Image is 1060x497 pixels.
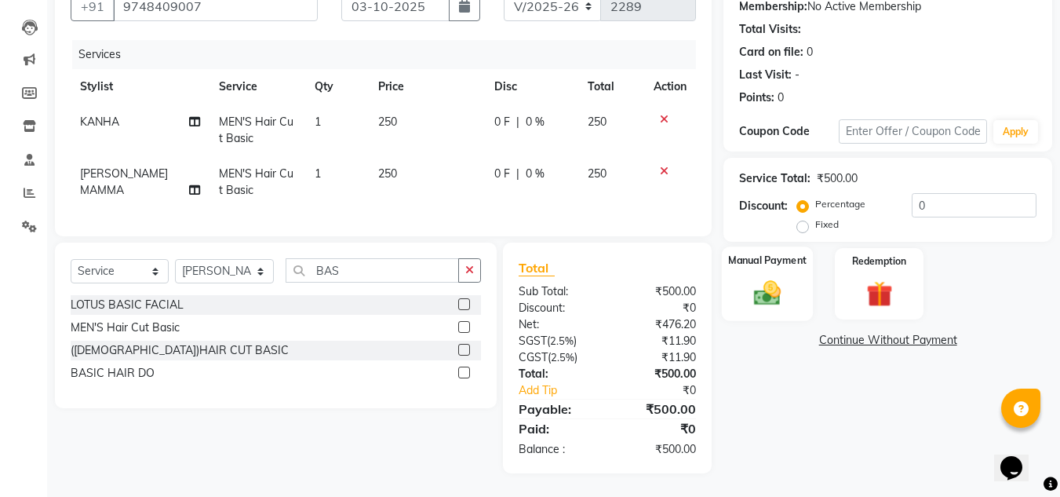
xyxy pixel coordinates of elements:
div: Discount: [507,300,607,316]
div: ₹11.90 [607,333,708,349]
div: 0 [778,90,784,106]
a: Continue Without Payment [727,332,1049,349]
th: Action [644,69,696,104]
span: 250 [588,115,606,129]
div: LOTUS BASIC FACIAL [71,297,184,313]
span: Total [519,260,555,276]
img: _gift.svg [858,278,901,310]
div: ([DEMOGRAPHIC_DATA])HAIR CUT BASIC [71,342,289,359]
span: 0 % [526,166,545,182]
div: Points: [739,90,774,106]
span: | [516,166,519,182]
div: ₹500.00 [607,441,708,458]
a: Add Tip [507,382,624,399]
th: Qty [305,69,369,104]
div: Total Visits: [739,21,801,38]
div: ₹500.00 [817,170,858,187]
span: 250 [588,166,606,181]
span: 250 [378,166,397,181]
div: Services [72,40,708,69]
div: ₹0 [625,382,708,399]
div: ₹500.00 [607,283,708,300]
span: 250 [378,115,397,129]
span: [PERSON_NAME] MAMMA [80,166,168,197]
div: Net: [507,316,607,333]
div: BASIC HAIR DO [71,365,155,382]
span: 0 % [526,114,545,130]
span: MEN'S Hair Cut Basic [219,115,293,145]
span: 2.5% [551,351,574,364]
div: - [795,67,800,83]
span: 2.5% [550,334,574,347]
div: ₹500.00 [607,366,708,382]
div: Last Visit: [739,67,792,83]
div: ( ) [507,333,607,349]
th: Disc [485,69,578,104]
span: | [516,114,519,130]
button: Apply [993,120,1038,144]
div: ₹0 [607,419,708,438]
span: CGST [519,350,548,364]
div: Payable: [507,400,607,418]
div: Service Total: [739,170,810,187]
div: ₹476.20 [607,316,708,333]
th: Price [369,69,485,104]
div: ₹0 [607,300,708,316]
th: Total [578,69,645,104]
div: Balance : [507,441,607,458]
div: ₹11.90 [607,349,708,366]
label: Manual Payment [728,253,807,268]
div: Paid: [507,419,607,438]
span: 0 F [494,166,510,182]
input: Search or Scan [286,258,459,283]
input: Enter Offer / Coupon Code [839,119,987,144]
th: Stylist [71,69,209,104]
label: Percentage [815,197,865,211]
span: 1 [315,115,321,129]
div: Discount: [739,198,788,214]
label: Redemption [852,254,906,269]
div: ( ) [507,349,607,366]
span: 1 [315,166,321,181]
div: Card on file: [739,44,803,60]
span: 0 F [494,114,510,130]
div: MEN'S Hair Cut Basic [71,320,180,336]
img: _cash.svg [745,277,789,309]
iframe: chat widget [994,434,1044,481]
div: Sub Total: [507,283,607,300]
div: Total: [507,366,607,382]
th: Service [209,69,305,104]
div: 0 [807,44,813,60]
div: Coupon Code [739,123,838,140]
div: ₹500.00 [607,400,708,418]
span: SGST [519,334,547,348]
span: KANHA [80,115,119,129]
label: Fixed [815,217,839,232]
span: MEN'S Hair Cut Basic [219,166,293,197]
